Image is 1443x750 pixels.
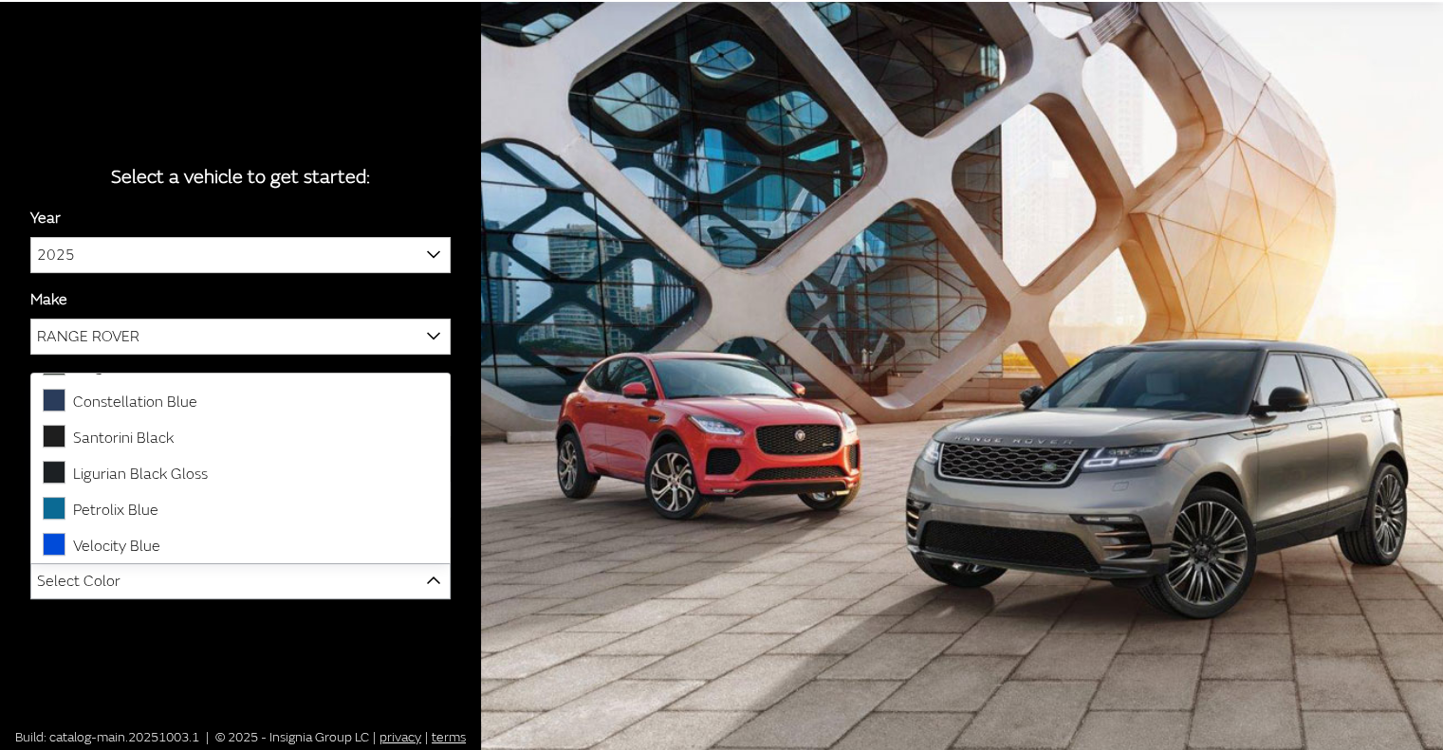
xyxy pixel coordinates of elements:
[206,729,209,745] span: |
[30,288,67,311] label: Make
[31,238,450,272] span: 2025
[425,729,428,745] span: |
[215,729,369,745] span: © 2025 - Insignia Group LC
[379,729,421,745] a: privacy
[373,729,376,745] span: |
[73,429,174,448] span: Santorini Black
[37,564,120,598] span: Select Color
[73,537,160,556] span: Velocity Blue
[31,320,450,354] span: RANGE ROVER
[30,237,451,273] span: 2025
[30,207,61,229] label: Year
[30,370,72,393] label: Model
[30,319,451,355] span: RANGE ROVER
[73,501,158,520] span: Petrolix Blue
[15,729,199,745] span: Build: catalog-main.20251003.1
[30,163,451,192] div: Select a vehicle to get started:
[73,465,208,484] span: Ligurian Black Gloss
[432,729,466,745] a: terms
[31,564,450,598] span: Select Color
[30,563,451,599] span: Select Color
[73,393,197,412] span: Constellation Blue
[73,357,183,375] span: Belgravia Green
